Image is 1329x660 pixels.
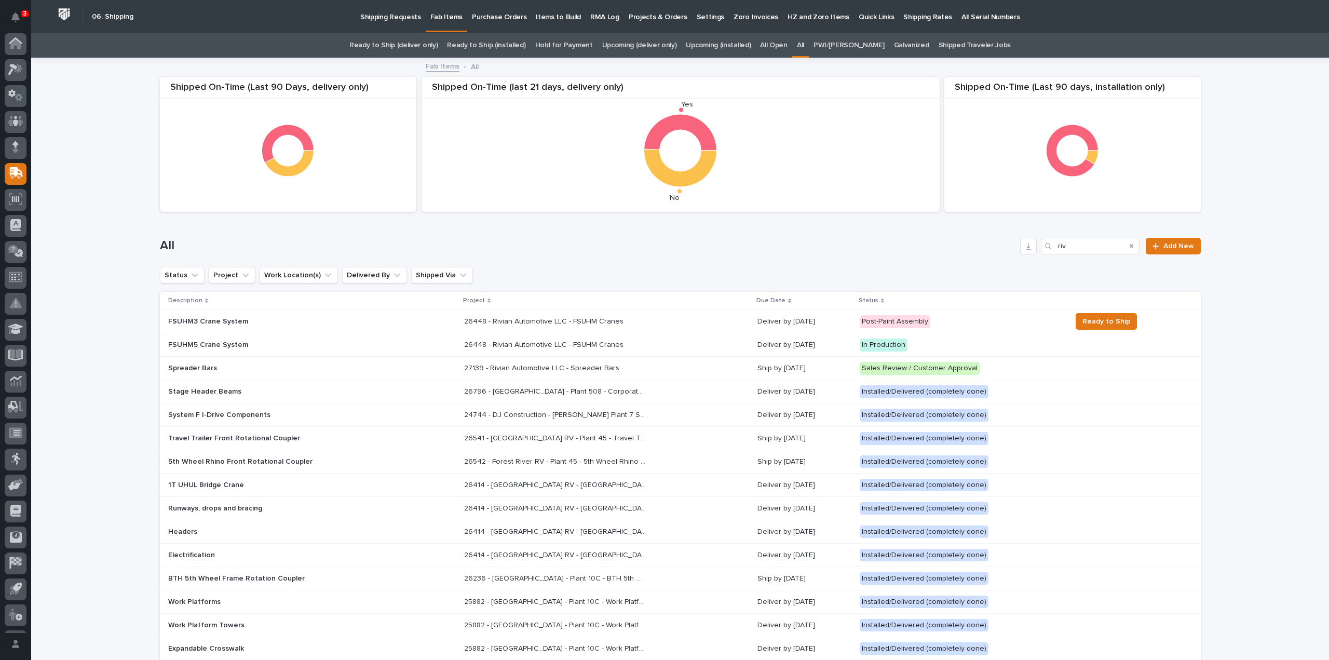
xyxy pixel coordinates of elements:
[757,504,851,513] p: Deliver by [DATE]
[602,33,677,58] a: Upcoming (deliver only)
[464,549,648,560] p: 26414 - Forest River RV - Forest River Plant 45 - Rear Door 1-Ton UH Ultralite Bridge Crane
[168,481,350,490] p: 1T UHUL Bridge Crane
[160,380,1201,403] tr: Stage Header Beams26796 - [GEOGRAPHIC_DATA] - Plant 508 - Corporate Standards Building Stage Head...
[160,637,1201,660] tr: Expandable Crosswalk25882 - [GEOGRAPHIC_DATA] - Plant 10C - Work Platforms 125882 - [GEOGRAPHIC_D...
[160,357,1201,380] tr: Spreader Bars27139 - Rivian Automotive LLC - Spreader Bars27139 - Rivian Automotive LLC - Spreade...
[168,457,350,466] p: 5th Wheel Rhino Front Rotational Coupler
[757,364,851,373] p: Ship by [DATE]
[757,551,851,560] p: Deliver by [DATE]
[859,295,878,306] p: Status
[168,387,350,396] p: Stage Header Beams
[757,341,851,349] p: Deliver by [DATE]
[757,411,851,420] p: Deliver by [DATE]
[860,315,930,328] div: Post-Paint Assembly
[757,644,851,653] p: Deliver by [DATE]
[757,457,851,466] p: Ship by [DATE]
[1146,238,1200,254] a: Add New
[757,598,851,607] p: Deliver by [DATE]
[860,642,988,655] div: Installed/Delivered (completely done)
[13,12,26,29] div: Notifications3
[860,596,988,609] div: Installed/Delivered (completely done)
[686,33,751,58] a: Upcoming (installed)
[160,497,1201,520] tr: Runways, drops and bracing26414 - [GEOGRAPHIC_DATA] RV - [GEOGRAPHIC_DATA] 45 - Rear Door 1-Ton U...
[1082,315,1130,328] span: Ready to Ship
[757,434,851,443] p: Ship by [DATE]
[757,481,851,490] p: Deliver by [DATE]
[160,267,205,284] button: Status
[168,411,350,420] p: System F I-Drive Components
[757,621,851,630] p: Deliver by [DATE]
[422,82,940,99] div: Shipped On-Time (last 21 days, delivery only)
[939,33,1011,58] a: Shipped Traveler Jobs
[464,455,648,466] p: 26542 - Forest River RV - Plant 45 - 5th Wheel Rhino Front Rotational Coupler
[464,315,626,326] p: 26448 - Rivian Automotive LLC - FSUHM Cranes
[160,544,1201,567] tr: Electrification26414 - [GEOGRAPHIC_DATA] RV - [GEOGRAPHIC_DATA] 45 - Rear Door 1-Ton UH Ultralite...
[464,385,648,396] p: 26796 - Forest River RV - Plant 508 - Corporate Standards Building Stage Headers Installation
[160,82,416,99] div: Shipped On-Time (Last 90 Days, delivery only)
[426,60,459,72] a: Fab Items
[55,5,74,24] img: Workspace Logo
[168,295,202,306] p: Description
[860,549,988,562] div: Installed/Delivered (completely done)
[1041,238,1140,254] input: Search
[860,526,988,538] div: Installed/Delivered (completely done)
[757,574,851,583] p: Ship by [DATE]
[535,33,593,58] a: Hold for Payment
[168,434,350,443] p: Travel Trailer Front Rotational Coupler
[860,432,988,445] div: Installed/Delivered (completely done)
[464,339,626,349] p: 26448 - Rivian Automotive LLC - FSUHM Cranes
[160,333,1201,357] tr: FSUHM5 Crane System26448 - Rivian Automotive LLC - FSUHM Cranes26448 - Rivian Automotive LLC - FS...
[464,409,648,420] p: 24744 - DJ Construction - [PERSON_NAME] Plant 7 Setup
[168,341,350,349] p: FSUHM5 Crane System
[860,502,988,515] div: Installed/Delivered (completely done)
[160,427,1201,450] tr: Travel Trailer Front Rotational Coupler26541 - [GEOGRAPHIC_DATA] RV - Plant 45 - Travel Trailer F...
[464,619,648,630] p: 25882 - [GEOGRAPHIC_DATA] - Plant 10C - Work Platforms 1
[168,528,350,536] p: Headers
[168,364,350,373] p: Spreader Bars
[860,619,988,632] div: Installed/Delivered (completely done)
[260,267,338,284] button: Work Location(s)
[160,474,1201,497] tr: 1T UHUL Bridge Crane26414 - [GEOGRAPHIC_DATA] RV - [GEOGRAPHIC_DATA] 45 - Rear Door 1-Ton UH Ultr...
[160,567,1201,590] tr: BTH 5th Wheel Frame Rotation Coupler26236 - [GEOGRAPHIC_DATA] - Plant 10C - BTH 5th Wheel Custom ...
[160,238,1016,253] h1: All
[797,33,804,58] a: All
[464,572,648,583] p: 26236 - Forest River RV - Plant 10C - BTH 5th Wheel Custom Frame Rotator
[160,310,1201,333] tr: FSUHM3 Crane System26448 - Rivian Automotive LLC - FSUHM Cranes26448 - Rivian Automotive LLC - FS...
[23,10,26,17] p: 3
[168,644,350,653] p: Expandable Crosswalk
[760,33,788,58] a: All Open
[160,403,1201,427] tr: System F I-Drive Components24744 - DJ Construction - [PERSON_NAME] Plant 7 Setup24744 - DJ Constr...
[860,479,988,492] div: Installed/Delivered (completely done)
[342,267,407,284] button: Delivered By
[860,385,988,398] div: Installed/Delivered (completely done)
[813,33,885,58] a: PWI/[PERSON_NAME]
[349,33,438,58] a: Ready to Ship (deliver only)
[209,267,255,284] button: Project
[464,362,621,373] p: 27139 - Rivian Automotive LLC - Spreader Bars
[860,572,988,585] div: Installed/Delivered (completely done)
[464,596,648,607] p: 25882 - [GEOGRAPHIC_DATA] - Plant 10C - Work Platforms 1
[756,295,785,306] p: Due Date
[860,362,980,375] div: Sales Review / Customer Approval
[168,317,350,326] p: FSUHM3 Crane System
[411,267,473,284] button: Shipped Via
[160,613,1201,637] tr: Work Platform Towers25882 - [GEOGRAPHIC_DATA] - Plant 10C - Work Platforms 125882 - [GEOGRAPHIC_D...
[160,520,1201,544] tr: Headers26414 - [GEOGRAPHIC_DATA] RV - [GEOGRAPHIC_DATA] 45 - Rear Door 1-Ton UH Ultralite Bridge ...
[168,574,350,583] p: BTH 5th Wheel Frame Rotation Coupler
[860,339,907,352] div: In Production
[160,450,1201,474] tr: 5th Wheel Rhino Front Rotational Coupler26542 - Forest River RV - Plant 45 - 5th Wheel Rhino Fron...
[168,621,350,630] p: Work Platform Towers
[464,479,648,490] p: 26414 - Forest River RV - Forest River Plant 45 - Rear Door 1-Ton UH Ultralite Bridge Crane
[670,194,680,201] text: No
[944,82,1201,99] div: Shipped On-Time (Last 90 days, installation only)
[464,526,648,536] p: 26414 - Forest River RV - Forest River Plant 45 - Rear Door 1-Ton UH Ultralite Bridge Crane
[681,101,693,108] text: Yes
[464,642,648,653] p: 25882 - [GEOGRAPHIC_DATA] - Plant 10C - Work Platforms 1
[757,528,851,536] p: Deliver by [DATE]
[464,502,648,513] p: 26414 - Forest River RV - Forest River Plant 45 - Rear Door 1-Ton UH Ultralite Bridge Crane
[447,33,525,58] a: Ready to Ship (installed)
[5,6,26,28] button: Notifications
[92,12,133,21] h2: 06. Shipping
[463,295,485,306] p: Project
[160,590,1201,614] tr: Work Platforms25882 - [GEOGRAPHIC_DATA] - Plant 10C - Work Platforms 125882 - [GEOGRAPHIC_DATA] -...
